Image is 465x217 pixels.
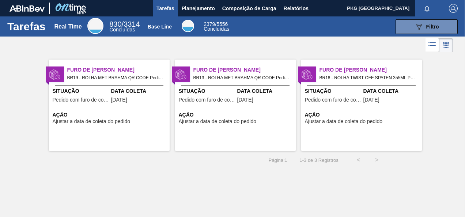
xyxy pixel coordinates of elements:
[320,66,422,74] span: Furo de Coleta
[305,119,383,124] span: Ajustar a data de coleta do pedido
[53,119,131,124] span: Ajustar a data de coleta do pedido
[396,19,458,34] button: Filtro
[426,24,439,30] span: Filtro
[87,18,103,34] div: Real Time
[49,69,60,80] img: status
[175,69,186,80] img: status
[204,22,229,31] div: Base Line
[298,157,339,163] span: 1 - 3 de 3 Registros
[10,5,45,12] img: TNhmsLtSVTkK8tSr43FrP2fwEKptu5GPRR3wAAAABJRU5ErkJggg==
[179,87,235,95] span: Situação
[109,21,140,32] div: Real Time
[305,87,362,95] span: Situação
[179,97,235,103] span: Pedido com furo de coleta
[368,151,386,169] button: >
[237,87,294,95] span: Data Coleta
[182,20,194,32] div: Base Line
[111,87,168,95] span: Data Coleta
[179,119,257,124] span: Ajustar a data de coleta do pedido
[439,38,453,52] div: Visão em Cards
[54,23,82,30] div: Real Time
[111,97,127,103] span: 25/08/2025
[182,4,215,13] span: Planejamento
[204,21,215,27] span: 2379
[363,97,379,103] span: 11/08/2025
[237,97,253,103] span: 16/06/2025
[449,4,458,13] img: Logout
[204,26,229,32] span: Concluídas
[302,69,313,80] img: status
[67,74,164,82] span: BR19 - ROLHA MET BRAHMA QR CODE Pedido - 1947830
[53,111,168,119] span: Ação
[320,74,416,82] span: BR18 - ROLHA TWIST OFF SPATEN 355ML Pedido - 2003363
[148,24,172,30] div: Base Line
[426,38,439,52] div: Visão em Lista
[109,20,121,28] span: 830
[156,4,174,13] span: Tarefas
[305,111,420,119] span: Ação
[7,22,46,31] h1: Tarefas
[193,74,290,82] span: BR13 - ROLHA MET BRAHMA QR CODE Pedido - 1947391
[363,87,420,95] span: Data Coleta
[204,21,228,27] span: / 5556
[268,157,287,163] span: Página : 1
[415,3,439,14] button: Notificações
[284,4,309,13] span: Relatórios
[179,111,294,119] span: Ação
[222,4,276,13] span: Composição de Carga
[109,27,135,33] span: Concluídas
[67,66,170,74] span: Furo de Coleta
[109,20,140,28] span: / 3314
[305,97,362,103] span: Pedido com furo de coleta
[349,151,368,169] button: <
[53,87,109,95] span: Situação
[53,97,109,103] span: Pedido com furo de coleta
[193,66,296,74] span: Furo de Coleta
